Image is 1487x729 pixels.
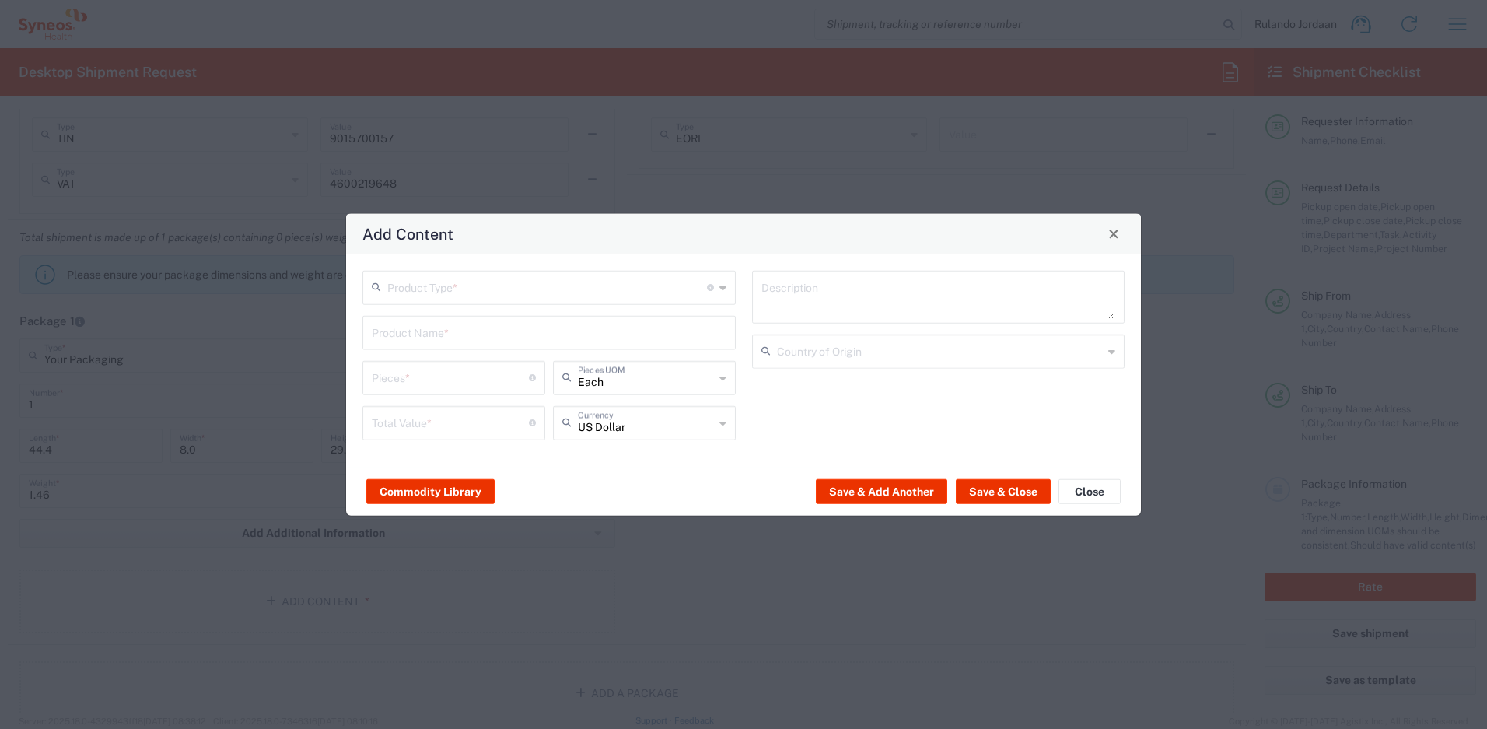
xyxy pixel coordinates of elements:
button: Save & Add Another [816,479,947,504]
button: Commodity Library [366,479,495,504]
button: Close [1058,479,1121,504]
button: Close [1103,223,1125,244]
h4: Add Content [362,223,453,245]
button: Save & Close [956,479,1051,504]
